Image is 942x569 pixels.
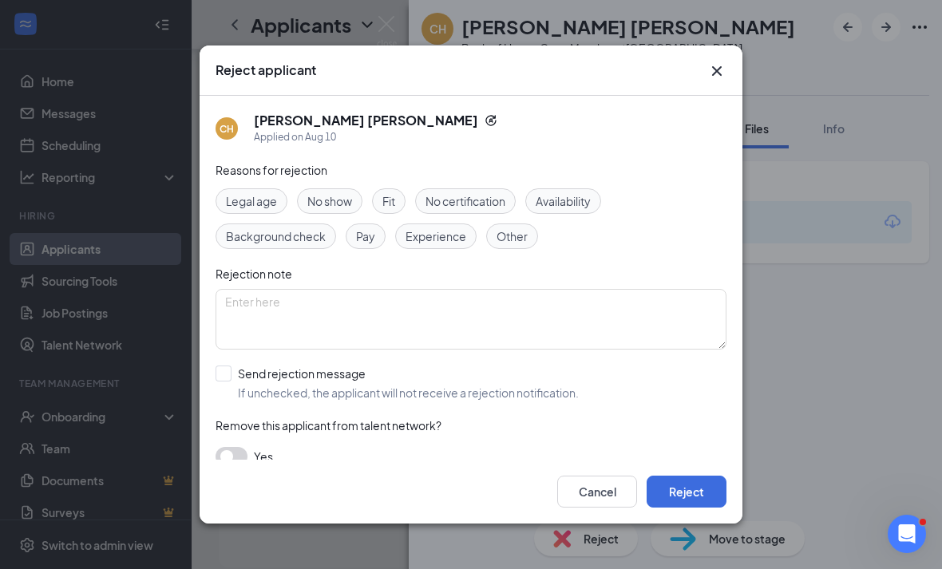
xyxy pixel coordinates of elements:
div: CH [220,122,234,136]
span: Remove this applicant from talent network? [216,418,441,433]
span: Rejection note [216,267,292,281]
span: Yes [254,447,273,466]
svg: Reapply [485,114,497,127]
svg: Cross [707,61,726,81]
button: Close [707,61,726,81]
span: Legal age [226,192,277,210]
span: Fit [382,192,395,210]
button: Reject [647,476,726,508]
span: Availability [536,192,591,210]
span: Pay [356,227,375,245]
span: Reasons for rejection [216,163,327,177]
h3: Reject applicant [216,61,316,79]
span: No show [307,192,352,210]
span: No certification [425,192,505,210]
span: Background check [226,227,326,245]
div: Applied on Aug 10 [254,129,497,145]
iframe: Intercom live chat [888,515,926,553]
h5: [PERSON_NAME] [PERSON_NAME] [254,112,478,129]
span: Experience [406,227,466,245]
span: Other [497,227,528,245]
button: Cancel [557,476,637,508]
